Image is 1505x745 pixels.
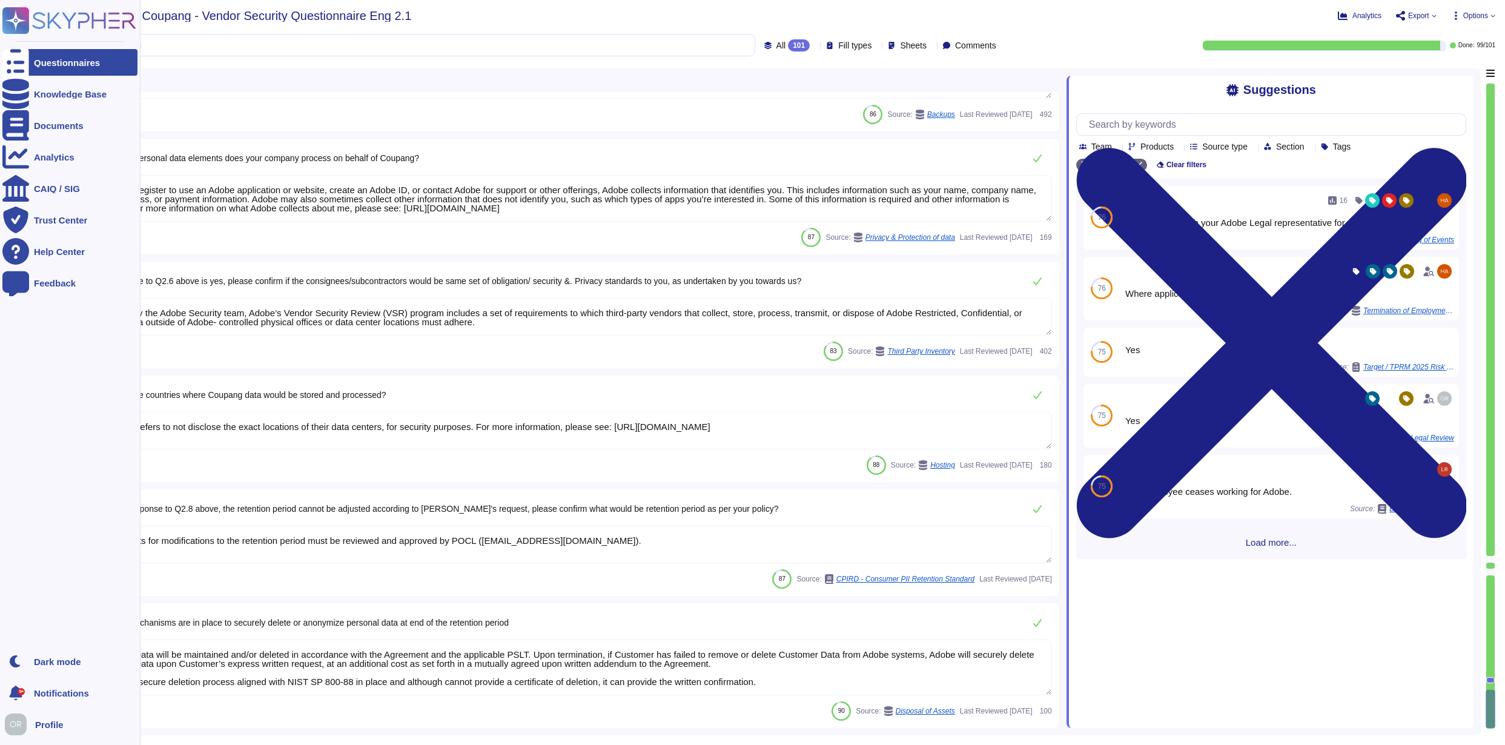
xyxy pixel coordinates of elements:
[1037,348,1052,355] span: 402
[2,238,137,265] a: Help Center
[5,714,27,735] img: user
[1437,391,1452,406] img: user
[1083,114,1466,135] input: Search by keywords
[1437,462,1452,477] img: user
[873,462,879,468] span: 88
[900,41,927,50] span: Sheets
[779,575,786,582] span: 87
[2,711,35,738] button: user
[35,720,64,729] span: Profile
[2,207,137,233] a: Trust Center
[960,348,1033,355] span: Last Reviewed [DATE]
[1352,12,1381,19] span: Analytics
[1037,707,1052,715] span: 100
[82,526,1052,563] textarea: Any requests for modifications to the retention period must be reviewed and approved by POCL ([EM...
[2,175,137,202] a: CAIQ / SIG
[927,111,955,118] span: Backups
[825,233,954,242] span: Source:
[34,90,107,99] div: Knowledge Base
[838,41,872,50] span: Fill types
[2,81,137,107] a: Knowledge Base
[1098,412,1106,419] span: 75
[2,112,137,139] a: Documents
[2,270,137,296] a: Feedback
[2,49,137,76] a: Questionnaires
[34,121,84,130] div: Documents
[102,390,386,400] span: Specify the countries where Coupang data would be stored and processed?
[102,153,420,163] span: What all personal data elements does your company process on behalf of Coupang?
[788,39,810,51] div: 101
[106,504,778,514] span: If per response to Q2.8 above, the retention period cannot be adjusted according to [PERSON_NAME]...
[82,640,1052,695] textarea: Customer Data will be maintained and/or deleted in accordance with the Agreement and the applicab...
[896,707,955,715] span: Disposal of Assets
[891,460,955,470] span: Source:
[838,707,845,714] span: 90
[1037,111,1052,118] span: 492
[1408,12,1429,19] span: Export
[34,657,81,666] div: Dark mode
[1098,285,1106,292] span: 76
[870,111,876,118] span: 86
[796,574,974,584] span: Source:
[960,234,1033,241] span: Last Reviewed [DATE]
[34,184,80,193] div: CAIQ / SIG
[960,111,1033,118] span: Last Reviewed [DATE]
[34,247,85,256] div: Help Center
[848,346,955,356] span: Source:
[960,462,1033,469] span: Last Reviewed [DATE]
[1098,214,1106,221] span: 76
[106,618,509,627] span: What mechanisms are in place to securely delete or anonymize personal data at end of the retentio...
[1098,483,1106,490] span: 75
[1458,42,1475,48] span: Done:
[1437,264,1452,279] img: user
[34,689,89,698] span: Notifications
[1037,234,1052,241] span: 169
[836,575,974,583] span: CPIRD - Consumer PII Retention Standard
[34,58,100,67] div: Questionnaires
[1463,12,1488,19] span: Options
[830,348,837,354] span: 83
[887,110,954,119] span: Source:
[18,688,25,695] div: 9+
[34,279,76,288] div: Feedback
[82,412,1052,449] textarea: Microsoft prefers to not disclose the exact locations of their data centers, for security purpose...
[1098,348,1106,356] span: 75
[960,707,1033,715] span: Last Reviewed [DATE]
[82,298,1052,336] textarea: Managed by the Adobe Security team, Adobe’s Vendor Security Review (VSR) program includes a set o...
[2,144,137,170] a: Analytics
[887,348,954,355] span: Third Party Inventory
[142,10,412,22] span: Coupang - Vendor Security Questionnaire Eng 2.1
[1037,462,1052,469] span: 180
[1477,42,1495,48] span: 99 / 101
[82,175,1052,222] textarea: When you register to use an Adobe application or website, create an Adobe ID, or contact Adobe fo...
[48,35,755,56] input: Search by keywords
[865,234,955,241] span: Privacy & Protection of data
[34,216,87,225] div: Trust Center
[1338,11,1381,21] button: Analytics
[930,462,955,469] span: Hosting
[776,41,786,50] span: All
[102,276,802,286] span: If response to Q2.6 above is yes, please confirm if the consignees/subcontractors would be same s...
[1437,193,1452,208] img: user
[979,575,1052,583] span: Last Reviewed [DATE]
[34,153,74,162] div: Analytics
[856,706,955,716] span: Source:
[808,234,815,240] span: 87
[955,41,996,50] span: Comments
